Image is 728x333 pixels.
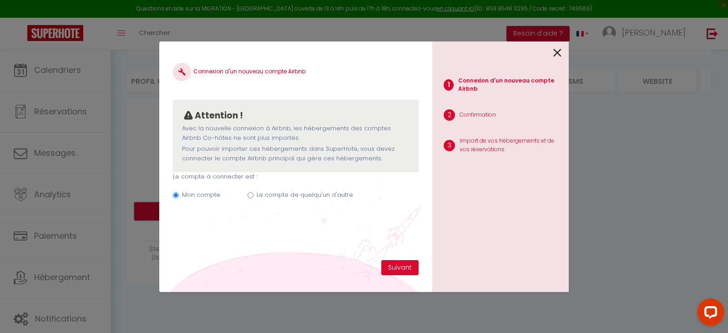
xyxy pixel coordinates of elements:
span: 1 [444,79,454,91]
p: Attention ! [195,109,243,123]
p: Connexion d'un nouveau compte Airbnb [458,77,561,94]
p: Confirmation [460,111,496,119]
span: 3 [444,140,455,151]
label: Le compte de quelqu'un d'autre [257,190,353,200]
p: Avec la nouvelle connexion à Airbnb, les hébergements des comptes Airbnb Co-hôtes ne sont plus im... [182,124,409,143]
p: Import de vos hébergements et de vos réservations [460,137,561,154]
button: Suivant [381,260,419,276]
p: Pour pouvoir importer ces hébergements dans SuperHote, vous devez connecter le compte Airbnb prin... [182,144,409,163]
iframe: LiveChat chat widget [690,295,728,333]
label: Mon compte [182,190,220,200]
span: 2 [444,109,455,121]
h4: Connexion d'un nouveau compte Airbnb [173,63,419,81]
p: Le compte à connecter est : [173,172,419,181]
